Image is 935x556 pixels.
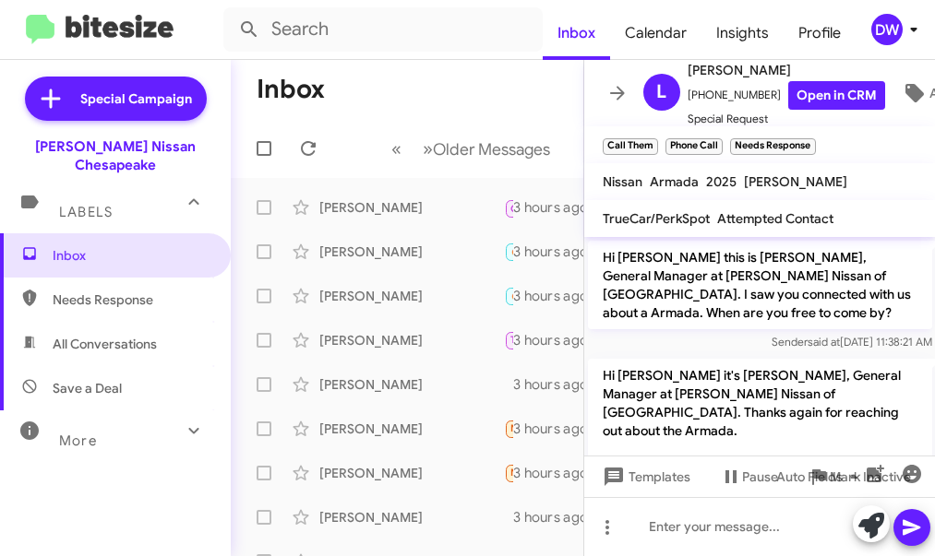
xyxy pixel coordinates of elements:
[513,198,603,217] div: 3 hours ago
[513,420,603,438] div: 3 hours ago
[504,375,513,394] div: Ok I completely understand. We are here to help, are you available to stop by [DATE] ?
[701,6,784,60] a: Insights
[588,241,932,329] p: Hi [PERSON_NAME] this is [PERSON_NAME], General Manager at [PERSON_NAME] Nissan of [GEOGRAPHIC_DA...
[650,173,699,190] span: Armada
[319,464,504,482] div: [PERSON_NAME]
[688,59,885,81] span: [PERSON_NAME]
[610,6,701,60] a: Calendar
[53,290,210,309] span: Needs Response
[504,241,513,262] div: No problem see you soon
[513,464,603,482] div: 3 hours ago
[53,379,122,397] span: Save a Deal
[706,173,737,190] span: 2025
[705,460,793,493] button: Pause
[257,75,325,104] h1: Inbox
[59,432,97,449] span: More
[584,460,705,493] button: Templates
[656,77,666,107] span: L
[504,195,513,219] div: Inbound Call
[423,137,433,160] span: »
[510,290,542,302] span: 🔥 Hot
[688,110,885,128] span: Special Request
[319,375,504,394] div: [PERSON_NAME]
[603,138,658,155] small: Call Them
[665,138,723,155] small: Phone Call
[599,460,690,493] span: Templates
[510,245,542,257] span: 🔥 Hot
[784,6,856,60] a: Profile
[412,130,561,168] button: Next
[504,462,513,483] div: You are welcome
[319,508,504,526] div: [PERSON_NAME]
[433,139,550,160] span: Older Messages
[871,14,903,45] div: DW
[319,243,504,261] div: [PERSON_NAME]
[319,287,504,305] div: [PERSON_NAME]
[688,81,885,110] span: [PHONE_NUMBER]
[788,81,885,110] a: Open in CRM
[510,203,558,215] span: Call Them
[53,335,157,353] span: All Conversations
[513,331,603,349] div: 3 hours ago
[319,198,504,217] div: [PERSON_NAME]
[510,467,589,479] span: Needs Response
[510,334,564,346] span: Try Pausing
[717,210,833,227] span: Attempted Contact
[510,422,589,434] span: Needs Response
[807,335,839,349] span: said at
[319,420,504,438] div: [PERSON_NAME]
[380,130,413,168] button: Previous
[761,460,880,493] button: Auto Fields
[504,329,513,350] div: Ok perfect safe travels, and we will get back in contact with you next week.
[603,173,642,190] span: Nissan
[856,14,915,45] button: DW
[543,6,610,60] a: Inbox
[730,138,815,155] small: Needs Response
[504,418,513,439] div: Few months ago
[771,335,931,349] span: Sender [DATE] 11:38:21 AM
[223,7,543,52] input: Search
[513,375,603,394] div: 3 hours ago
[504,285,513,306] div: Yes we could do that
[319,331,504,349] div: [PERSON_NAME]
[776,460,865,493] span: Auto Fields
[513,508,603,526] div: 3 hours ago
[381,130,561,168] nav: Page navigation example
[80,89,192,108] span: Special Campaign
[504,508,513,526] div: Yes we are willing to put deals together. Are you available to stop by to see what we can offer ?
[513,287,603,305] div: 3 hours ago
[744,173,847,190] span: [PERSON_NAME]
[391,137,402,160] span: «
[25,77,207,121] a: Special Campaign
[59,204,113,220] span: Labels
[603,210,710,227] span: TrueCar/PerkSpot
[53,246,210,265] span: Inbox
[513,243,603,261] div: 3 hours ago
